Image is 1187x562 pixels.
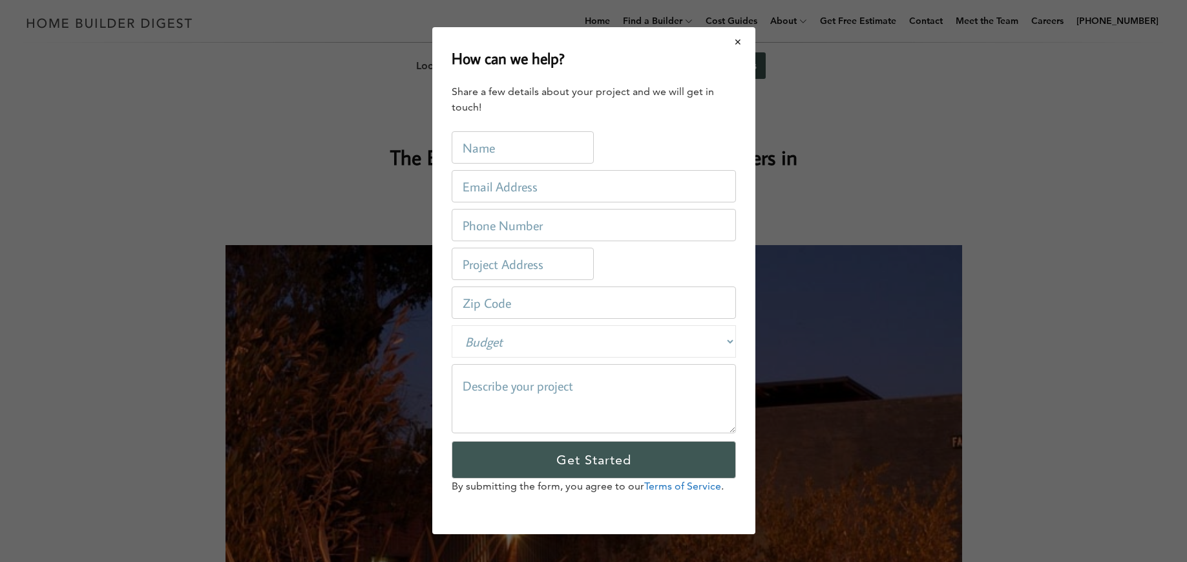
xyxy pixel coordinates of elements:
[452,171,736,203] input: Email Address
[452,132,594,164] input: Name
[452,479,736,495] p: By submitting the form, you agree to our .
[939,469,1171,546] iframe: Drift Widget Chat Controller
[452,210,736,242] input: Phone Number
[721,28,755,56] button: Close modal
[452,287,736,319] input: Zip Code
[452,442,736,479] input: Get Started
[644,481,721,493] a: Terms of Service
[452,248,594,281] input: Project Address
[452,85,736,116] div: Share a few details about your project and we will get in touch!
[452,47,565,70] h2: How can we help?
